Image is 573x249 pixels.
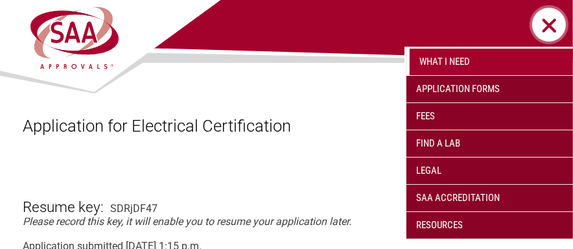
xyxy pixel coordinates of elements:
a: Resources [406,212,573,239]
a: What I Need [406,49,573,75]
h3: Resume key: [23,176,104,215]
a: Find a lab [406,130,573,157]
a: Legal [406,158,573,184]
a: SAA Accreditation [406,185,573,211]
a: Fees [406,103,573,130]
div: SDRjDF47 [110,202,158,215]
h1: Application for Electrical Certification [23,116,550,136]
a: Application Forms [406,76,573,102]
em: Please record this key, it will enable you to resume your application later. [23,215,351,228]
img: SAA Approvals [29,5,120,71]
